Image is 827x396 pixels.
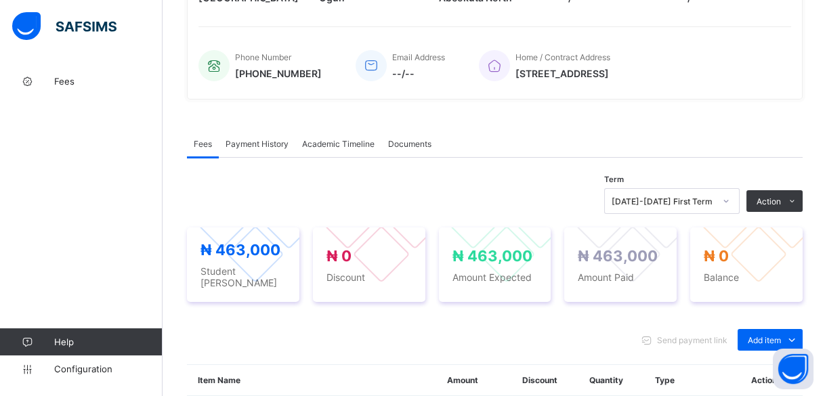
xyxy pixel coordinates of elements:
[604,175,624,184] span: Term
[188,365,438,396] th: Item Name
[579,365,645,396] th: Quantity
[235,52,291,62] span: Phone Number
[515,52,610,62] span: Home / Contract Address
[235,68,322,79] span: [PHONE_NUMBER]
[392,52,445,62] span: Email Address
[54,76,163,87] span: Fees
[54,336,162,347] span: Help
[12,12,116,41] img: safsims
[452,247,532,265] span: ₦ 463,000
[392,68,445,79] span: --/--
[437,365,511,396] th: Amount
[194,139,212,149] span: Fees
[657,335,727,345] span: Send payment link
[512,365,579,396] th: Discount
[578,247,658,265] span: ₦ 463,000
[515,68,610,79] span: [STREET_ADDRESS]
[645,365,741,396] th: Type
[200,265,286,288] span: Student [PERSON_NAME]
[741,365,803,396] th: Actions
[452,271,538,283] span: Amount Expected
[226,139,289,149] span: Payment History
[748,335,781,345] span: Add item
[54,364,162,374] span: Configuration
[704,247,729,265] span: ₦ 0
[704,271,789,283] span: Balance
[757,196,781,206] span: Action
[773,349,813,389] button: Open asap
[302,139,375,149] span: Academic Timeline
[388,139,431,149] span: Documents
[612,196,715,206] div: [DATE]-[DATE] First Term
[578,271,663,283] span: Amount Paid
[326,247,352,265] span: ₦ 0
[326,271,412,283] span: Discount
[200,241,280,259] span: ₦ 463,000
